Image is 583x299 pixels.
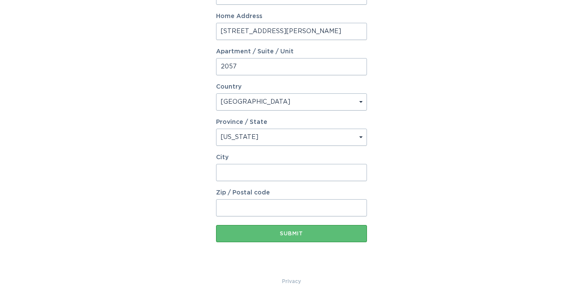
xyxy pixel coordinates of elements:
[282,277,301,286] a: Privacy Policy & Terms of Use
[216,13,367,19] label: Home Address
[220,231,363,236] div: Submit
[216,49,367,55] label: Apartment / Suite / Unit
[216,225,367,242] button: Submit
[216,84,241,90] label: Country
[216,119,267,125] label: Province / State
[216,190,367,196] label: Zip / Postal code
[216,154,367,160] label: City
